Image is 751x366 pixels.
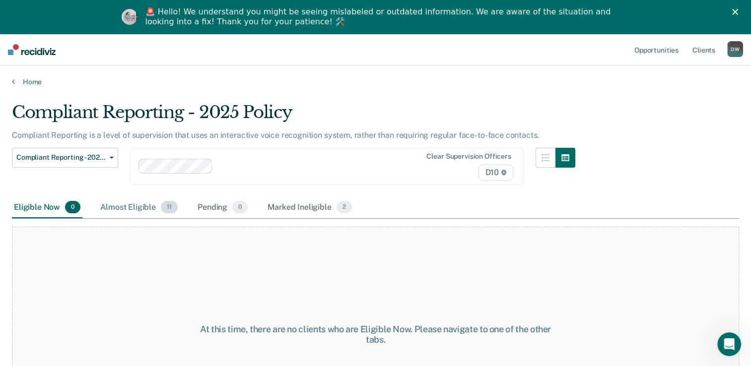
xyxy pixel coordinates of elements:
p: Compliant Reporting is a level of supervision that uses an interactive voice recognition system, ... [12,130,539,140]
div: Almost Eligible11 [98,197,180,219]
span: 2 [337,201,352,214]
span: 0 [65,201,80,214]
span: 0 [232,201,248,214]
button: Compliant Reporting - 2025 Policy [12,148,118,168]
a: Opportunities [632,34,681,65]
div: Marked Ineligible2 [266,197,354,219]
a: Clients [690,34,717,65]
span: D10 [478,165,513,181]
iframe: Intercom live chat [717,332,741,356]
span: 11 [161,201,178,214]
div: Compliant Reporting - 2025 Policy [12,102,575,130]
div: Clear supervision officers [426,152,511,161]
img: Recidiviz [8,44,56,55]
div: Eligible Now0 [12,197,82,219]
div: At this time, there are no clients who are Eligible Now. Please navigate to one of the other tabs. [194,324,557,345]
span: Compliant Reporting - 2025 Policy [16,153,106,162]
div: Pending0 [196,197,250,219]
img: Profile image for Kim [122,9,137,25]
div: Close [732,9,742,15]
div: 🚨 Hello! We understand you might be seeing mislabeled or outdated information. We are aware of th... [145,7,614,27]
div: D W [727,41,743,57]
a: Home [12,77,739,86]
button: DW [727,41,743,57]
